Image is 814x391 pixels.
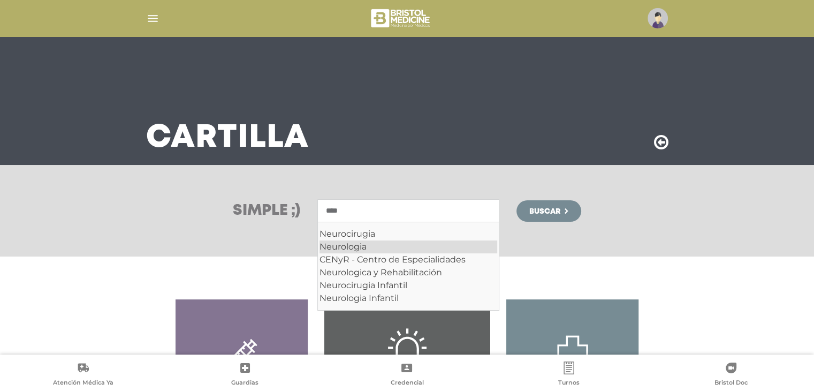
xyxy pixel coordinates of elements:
[164,362,326,389] a: Guardias
[53,379,113,388] span: Atención Médica Ya
[319,228,497,240] div: Neurocirugia
[558,379,580,388] span: Turnos
[233,204,300,219] h3: Simple ;)
[326,362,488,389] a: Credencial
[648,8,668,28] img: profile-placeholder.svg
[529,208,560,215] span: Buscar
[516,200,581,222] button: Buscar
[714,379,748,388] span: Bristol Doc
[390,379,423,388] span: Credencial
[319,253,497,279] div: CENyR - Centro de Especialidades Neurologica y Rehabilitación
[2,362,164,389] a: Atención Médica Ya
[488,362,650,389] a: Turnos
[650,362,812,389] a: Bristol Doc
[146,12,159,25] img: Cober_menu-lines-white.svg
[231,379,258,388] span: Guardias
[319,279,497,292] div: Neurocirugia Infantil
[319,240,497,253] div: Neurologia
[146,124,309,152] h3: Cartilla
[369,5,433,31] img: bristol-medicine-blanco.png
[319,292,497,305] div: Neurologia Infantil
